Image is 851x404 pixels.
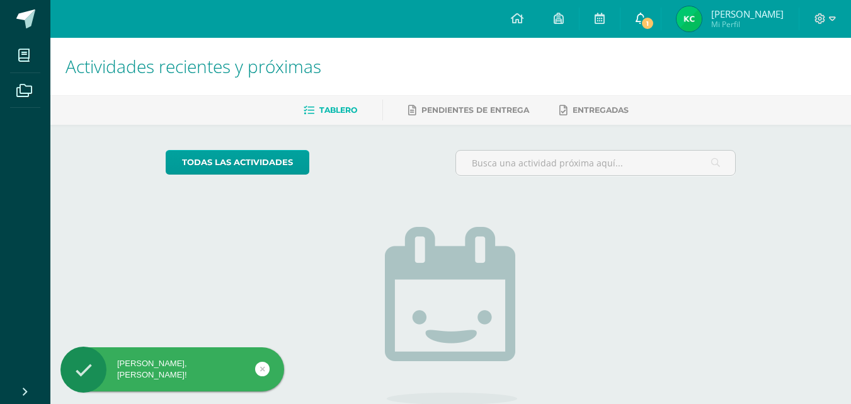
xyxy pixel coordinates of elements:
[641,16,654,30] span: 1
[166,150,309,175] a: todas las Actividades
[711,19,784,30] span: Mi Perfil
[456,151,735,175] input: Busca una actividad próxima aquí...
[60,358,284,381] div: [PERSON_NAME], [PERSON_NAME]!
[711,8,784,20] span: [PERSON_NAME]
[421,105,529,115] span: Pendientes de entrega
[304,100,357,120] a: Tablero
[319,105,357,115] span: Tablero
[677,6,702,32] img: 18827d32ecbf6d96fb2bd37fe812f4f1.png
[573,105,629,115] span: Entregadas
[559,100,629,120] a: Entregadas
[408,100,529,120] a: Pendientes de entrega
[66,54,321,78] span: Actividades recientes y próximas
